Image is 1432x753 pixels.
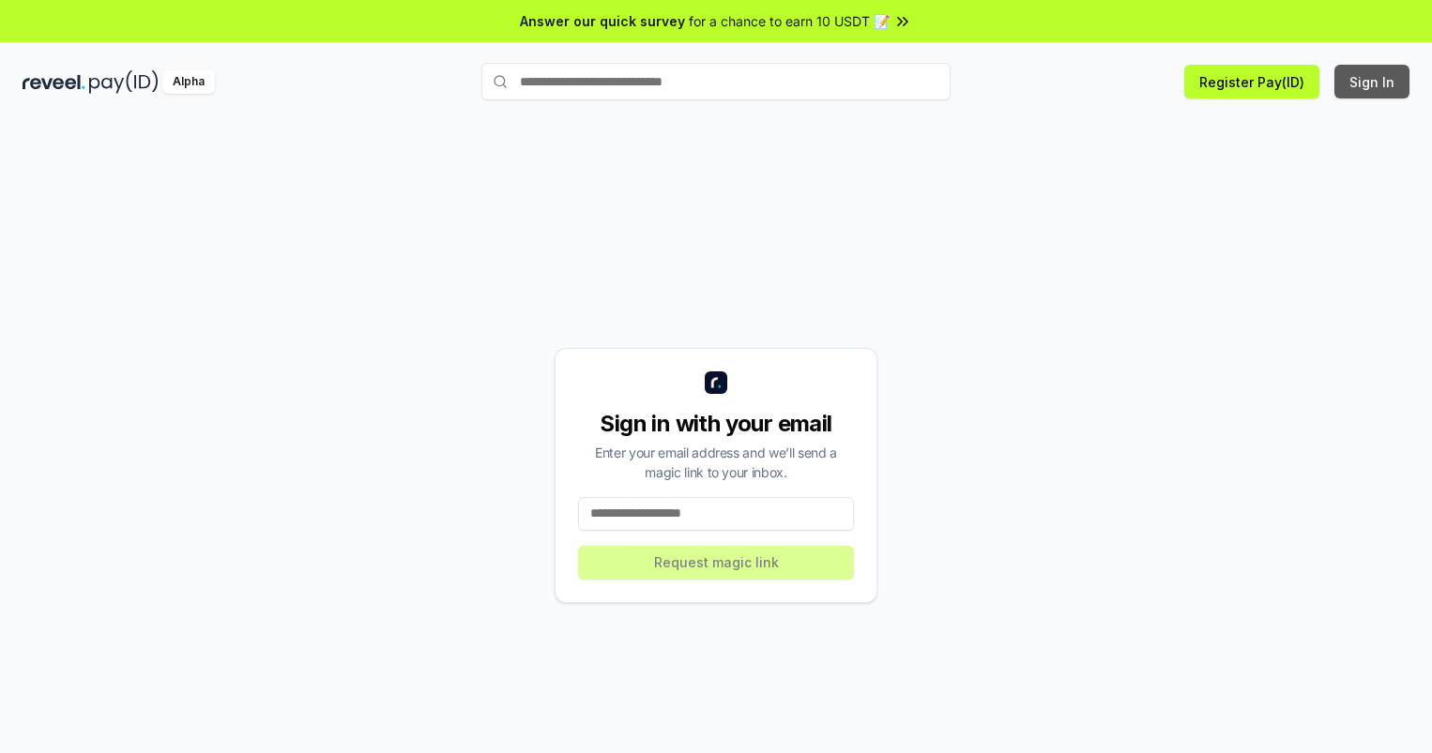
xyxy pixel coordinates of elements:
[1184,65,1319,98] button: Register Pay(ID)
[162,70,215,94] div: Alpha
[689,11,890,31] span: for a chance to earn 10 USDT 📝
[1334,65,1409,98] button: Sign In
[23,70,85,94] img: reveel_dark
[520,11,685,31] span: Answer our quick survey
[578,443,854,482] div: Enter your email address and we’ll send a magic link to your inbox.
[89,70,159,94] img: pay_id
[705,371,727,394] img: logo_small
[578,409,854,439] div: Sign in with your email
